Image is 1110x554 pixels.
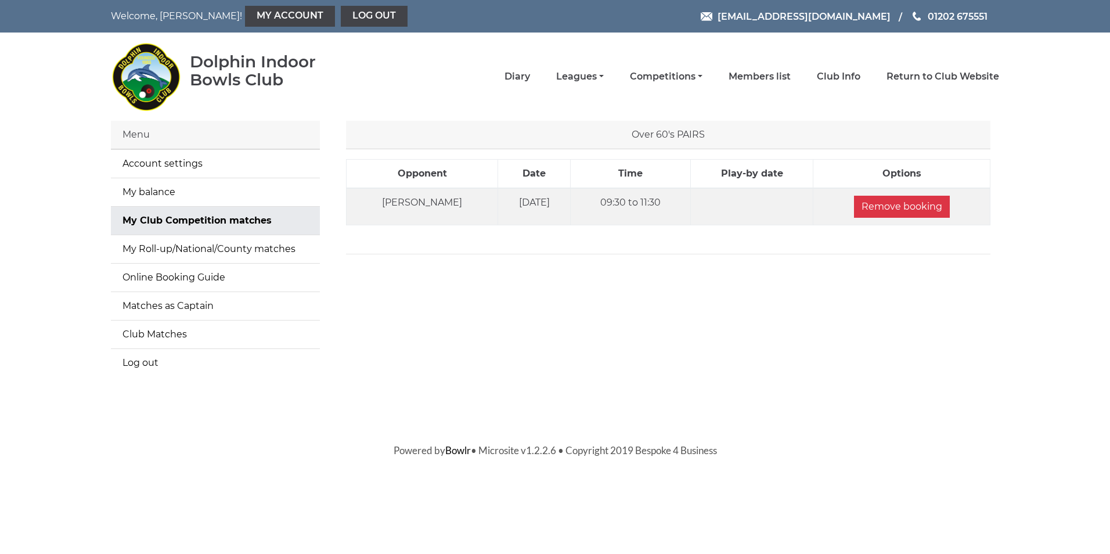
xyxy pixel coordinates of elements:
a: Leagues [556,70,604,83]
img: Email [701,12,712,21]
img: Phone us [913,12,921,21]
a: My Club Competition matches [111,207,320,235]
a: Log out [341,6,408,27]
span: [EMAIL_ADDRESS][DOMAIN_NAME] [718,10,891,21]
div: Dolphin Indoor Bowls Club [190,53,353,89]
a: My Roll-up/National/County matches [111,235,320,263]
a: Log out [111,349,320,377]
a: Return to Club Website [886,70,999,83]
a: Bowlr [445,444,471,456]
a: Online Booking Guide [111,264,320,292]
a: Account settings [111,150,320,178]
a: Club Info [817,70,860,83]
th: Opponent [347,160,498,189]
a: My Account [245,6,335,27]
a: Diary [504,70,530,83]
span: 01202 675551 [928,10,988,21]
a: Phone us 01202 675551 [911,9,988,24]
div: Over 60's PAIRS [346,121,990,149]
a: Matches as Captain [111,292,320,320]
button: Remove booking [854,196,950,218]
a: Club Matches [111,321,320,348]
th: Options [813,160,990,189]
a: Members list [729,70,791,83]
span: Powered by • Microsite v1.2.2.6 • Copyright 2019 Bespoke 4 Business [394,444,717,456]
th: Date [498,160,571,189]
a: Competitions [630,70,702,83]
a: My balance [111,178,320,206]
th: Time [571,160,691,189]
td: [PERSON_NAME] [347,188,498,225]
nav: Welcome, [PERSON_NAME]! [111,6,471,27]
div: Menu [111,121,320,149]
td: [DATE] [498,188,571,225]
a: Email [EMAIL_ADDRESS][DOMAIN_NAME] [701,9,891,24]
td: 09:30 to 11:30 [571,188,691,225]
th: Play-by date [690,160,813,189]
img: Dolphin Indoor Bowls Club [111,36,181,117]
